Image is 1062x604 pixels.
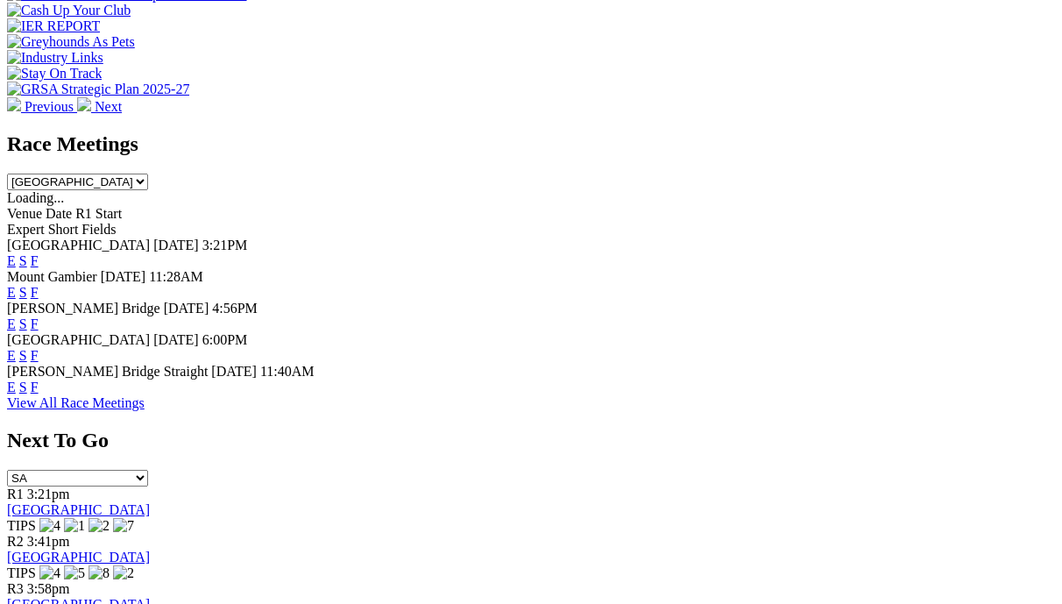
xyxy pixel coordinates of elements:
[202,238,248,252] span: 3:21PM
[101,269,146,284] span: [DATE]
[25,99,74,114] span: Previous
[7,581,24,596] span: R3
[7,132,1055,156] h2: Race Meetings
[31,348,39,363] a: F
[7,332,150,347] span: [GEOGRAPHIC_DATA]
[7,348,16,363] a: E
[7,190,64,205] span: Loading...
[27,534,70,549] span: 3:41pm
[7,238,150,252] span: [GEOGRAPHIC_DATA]
[19,348,27,363] a: S
[7,18,100,34] img: IER REPORT
[64,518,85,534] img: 1
[202,332,248,347] span: 6:00PM
[31,285,39,300] a: F
[7,34,135,50] img: Greyhounds As Pets
[39,565,60,581] img: 4
[7,429,1055,452] h2: Next To Go
[27,487,70,501] span: 3:21pm
[19,380,27,394] a: S
[46,206,72,221] span: Date
[113,565,134,581] img: 2
[113,518,134,534] img: 7
[7,518,36,533] span: TIPS
[19,253,27,268] a: S
[27,581,70,596] span: 3:58pm
[48,222,79,237] span: Short
[7,534,24,549] span: R2
[7,316,16,331] a: E
[77,99,122,114] a: Next
[81,222,116,237] span: Fields
[7,97,21,111] img: chevron-left-pager-white.svg
[153,332,199,347] span: [DATE]
[64,565,85,581] img: 5
[7,206,42,221] span: Venue
[7,285,16,300] a: E
[7,222,45,237] span: Expert
[19,285,27,300] a: S
[88,565,110,581] img: 8
[88,518,110,534] img: 2
[7,82,189,97] img: GRSA Strategic Plan 2025-27
[7,487,24,501] span: R1
[211,364,257,379] span: [DATE]
[212,301,258,316] span: 4:56PM
[7,269,97,284] span: Mount Gambier
[31,316,39,331] a: F
[7,3,131,18] img: Cash Up Your Club
[31,380,39,394] a: F
[75,206,122,221] span: R1 Start
[7,550,150,565] a: [GEOGRAPHIC_DATA]
[77,97,91,111] img: chevron-right-pager-white.svg
[7,50,103,66] img: Industry Links
[7,502,150,517] a: [GEOGRAPHIC_DATA]
[260,364,315,379] span: 11:40AM
[31,253,39,268] a: F
[7,565,36,580] span: TIPS
[39,518,60,534] img: 4
[153,238,199,252] span: [DATE]
[7,380,16,394] a: E
[19,316,27,331] a: S
[7,66,102,82] img: Stay On Track
[7,364,208,379] span: [PERSON_NAME] Bridge Straight
[95,99,122,114] span: Next
[149,269,203,284] span: 11:28AM
[7,301,160,316] span: [PERSON_NAME] Bridge
[164,301,209,316] span: [DATE]
[7,253,16,268] a: E
[7,99,77,114] a: Previous
[7,395,145,410] a: View All Race Meetings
